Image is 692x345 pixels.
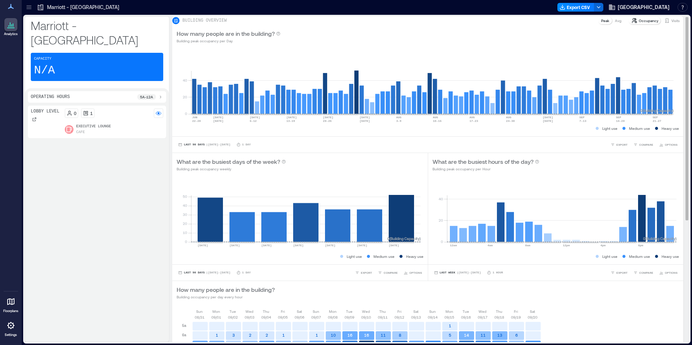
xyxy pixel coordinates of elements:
[665,142,678,147] span: OPTIONS
[182,332,186,338] p: 6a
[440,239,443,244] tspan: 0
[183,212,187,217] tspan: 30
[261,314,271,320] p: 09/04
[182,18,227,24] p: BUILDING OVERVIEW
[328,314,338,320] p: 09/08
[665,271,678,275] span: OPTIONS
[444,314,454,320] p: 09/15
[379,308,386,314] p: Thu
[464,333,469,337] text: 14
[177,29,275,38] p: How many people are in the building?
[323,119,332,123] text: 20-26
[381,333,386,337] text: 11
[325,244,336,247] text: [DATE]
[629,125,650,131] p: Medium use
[406,254,423,259] p: Heavy use
[295,314,304,320] p: 09/06
[615,18,621,24] p: Avg
[543,116,553,119] text: [DATE]
[449,323,451,328] text: 1
[432,269,482,276] button: Last Week |[DATE]-[DATE]
[196,308,203,314] p: Sun
[530,308,535,314] p: Sat
[245,308,253,314] p: Wed
[185,111,187,116] tspan: 0
[658,269,679,276] button: OPTIONS
[331,333,336,337] text: 10
[211,314,221,320] p: 09/01
[213,119,224,123] text: [DATE]
[461,314,471,320] p: 09/16
[438,197,443,201] tspan: 40
[602,254,617,259] p: Light use
[177,38,280,44] p: Building peak occupancy per Day
[195,314,204,320] p: 08/31
[183,95,187,99] tspan: 20
[469,119,478,123] text: 17-23
[481,333,486,337] text: 11
[31,108,59,114] p: Lobby Level
[242,142,251,147] p: 1 Day
[493,271,503,275] p: 1 Hour
[212,308,220,314] p: Mon
[506,116,511,119] text: AUG
[297,308,302,314] p: Sat
[432,157,533,166] p: What are the busiest hours of the day?
[496,308,502,314] p: Thu
[278,314,288,320] p: 09/05
[183,194,187,199] tspan: 50
[361,314,371,320] p: 09/10
[263,308,269,314] p: Thu
[557,3,594,12] button: Export CSV
[232,333,235,337] text: 3
[229,244,240,247] text: [DATE]
[362,308,370,314] p: Wed
[266,333,268,337] text: 2
[378,314,388,320] p: 09/11
[433,119,442,123] text: 10-16
[396,116,402,119] text: AUG
[528,314,537,320] p: 09/20
[177,157,280,166] p: What are the busiest days of the week?
[609,141,629,148] button: EXPORT
[346,308,353,314] p: Tue
[374,254,394,259] p: Medium use
[639,18,658,24] p: Occupancy
[229,308,236,314] p: Tue
[177,294,275,300] p: Building occupancy per day every hour
[177,269,232,276] button: Last 90 Days |[DATE]-[DATE]
[616,271,628,275] span: EXPORT
[413,308,418,314] p: Sat
[360,116,370,119] text: [DATE]
[198,244,208,247] text: [DATE]
[506,119,515,123] text: 24-30
[600,244,606,247] text: 4pm
[579,116,585,119] text: SEP
[182,323,186,328] p: 5a
[389,244,399,247] text: [DATE]
[396,119,402,123] text: 3-9
[177,285,275,294] p: How many people are in the building?
[428,314,438,320] p: 09/14
[394,314,404,320] p: 09/12
[601,18,609,24] p: Peak
[609,269,629,276] button: EXPORT
[658,141,679,148] button: OPTIONS
[293,244,304,247] text: [DATE]
[469,116,475,119] text: AUG
[357,244,367,247] text: [DATE]
[602,125,617,131] p: Light use
[76,129,85,135] p: Cafe
[329,308,337,314] p: Mon
[192,116,198,119] text: JUN
[478,314,488,320] p: 09/17
[376,269,399,276] button: COMPARE
[629,254,650,259] p: Medium use
[449,333,451,337] text: 5
[216,333,218,337] text: 1
[397,308,401,314] p: Fri
[488,244,493,247] text: 4am
[192,119,201,123] text: 22-28
[632,269,655,276] button: COMPARE
[639,271,653,275] span: COMPARE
